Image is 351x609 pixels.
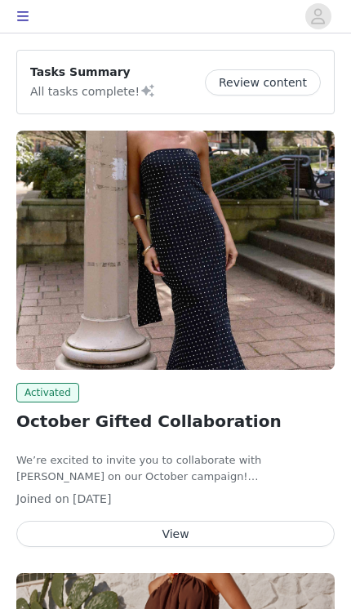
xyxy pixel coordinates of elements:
[30,64,156,81] p: Tasks Summary
[16,528,335,540] a: View
[310,3,326,29] div: avatar
[30,81,156,100] p: All tasks complete!
[16,521,335,547] button: View
[73,492,111,505] span: [DATE]
[16,131,335,370] img: Peppermayo AUS
[16,492,69,505] span: Joined on
[205,69,321,96] button: Review content
[16,383,79,402] span: Activated
[16,409,335,433] h2: October Gifted Collaboration
[16,452,335,484] p: We’re excited to invite you to collaborate with [PERSON_NAME] on our October campaign!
